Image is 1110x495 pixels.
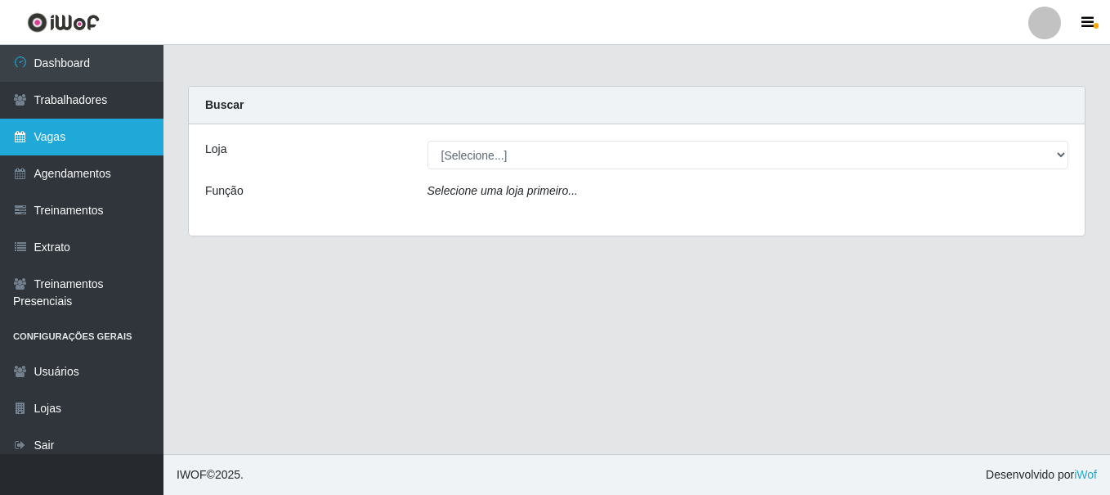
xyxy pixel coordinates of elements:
[205,141,226,158] label: Loja
[177,466,244,484] span: © 2025 .
[427,184,578,197] i: Selecione uma loja primeiro...
[27,12,100,33] img: CoreUI Logo
[205,98,244,111] strong: Buscar
[1074,468,1097,481] a: iWof
[986,466,1097,484] span: Desenvolvido por
[177,468,207,481] span: IWOF
[205,182,244,200] label: Função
